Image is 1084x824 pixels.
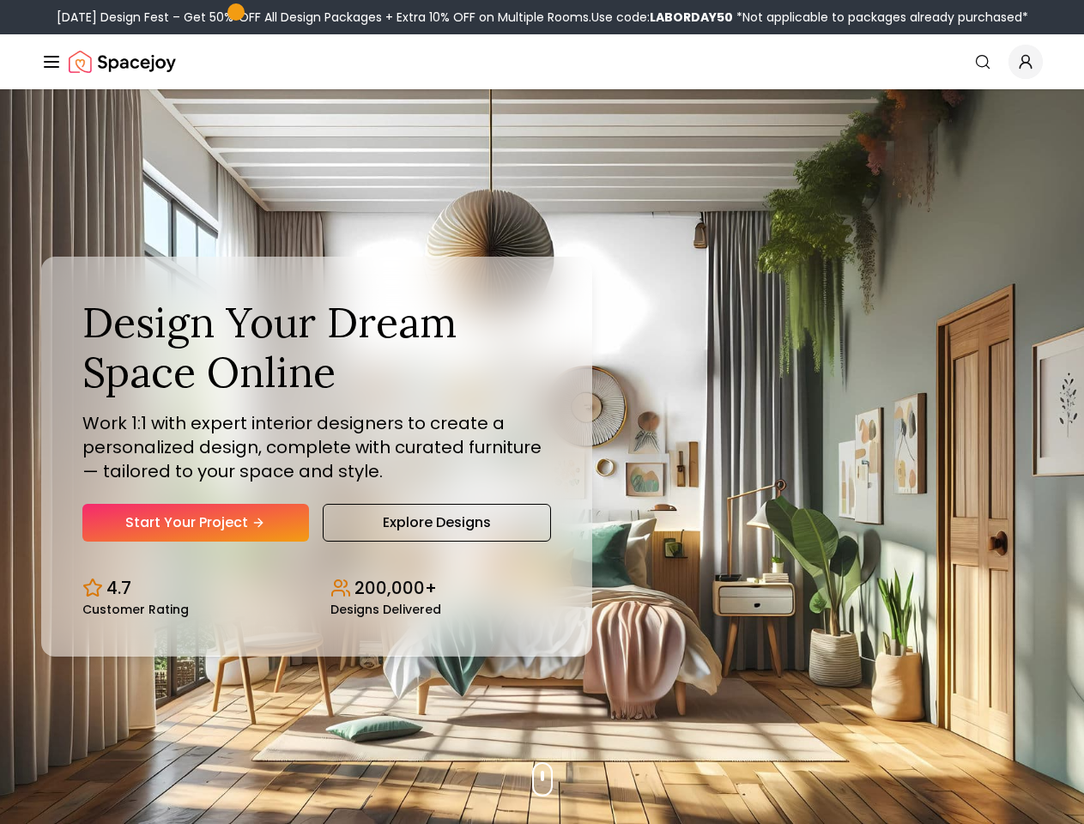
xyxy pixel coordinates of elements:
img: Spacejoy Logo [69,45,176,79]
div: Design stats [82,562,551,615]
a: Start Your Project [82,504,309,542]
span: Use code: [591,9,733,26]
span: *Not applicable to packages already purchased* [733,9,1028,26]
a: Spacejoy [69,45,176,79]
div: [DATE] Design Fest – Get 50% OFF All Design Packages + Extra 10% OFF on Multiple Rooms. [57,9,1028,26]
p: 4.7 [106,576,131,600]
p: 200,000+ [354,576,437,600]
h1: Design Your Dream Space Online [82,298,551,397]
nav: Global [41,34,1043,89]
small: Customer Rating [82,603,189,615]
b: LABORDAY50 [650,9,733,26]
a: Explore Designs [323,504,551,542]
small: Designs Delivered [330,603,441,615]
p: Work 1:1 with expert interior designers to create a personalized design, complete with curated fu... [82,411,551,483]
